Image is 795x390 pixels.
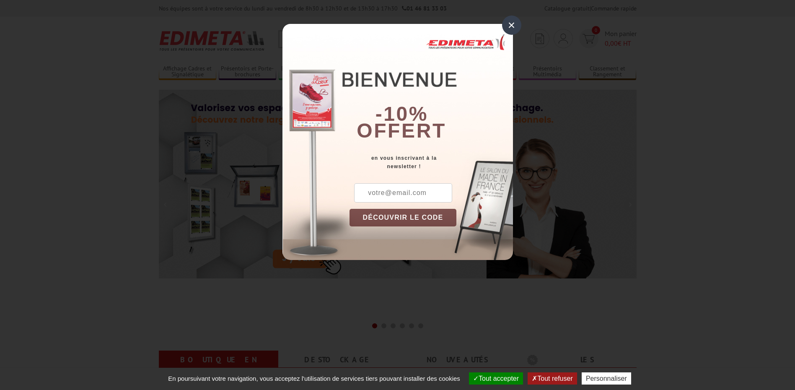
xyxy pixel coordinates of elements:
[582,372,631,385] button: Personnaliser (fenêtre modale)
[350,209,457,226] button: DÉCOUVRIR LE CODE
[350,154,513,171] div: en vous inscrivant à la newsletter !
[375,103,428,125] b: -10%
[164,375,464,382] span: En poursuivant votre navigation, vous acceptez l'utilisation de services tiers pouvant installer ...
[469,372,523,385] button: Tout accepter
[354,183,452,203] input: votre@email.com
[528,372,577,385] button: Tout refuser
[502,16,521,35] div: ×
[357,120,446,142] font: offert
